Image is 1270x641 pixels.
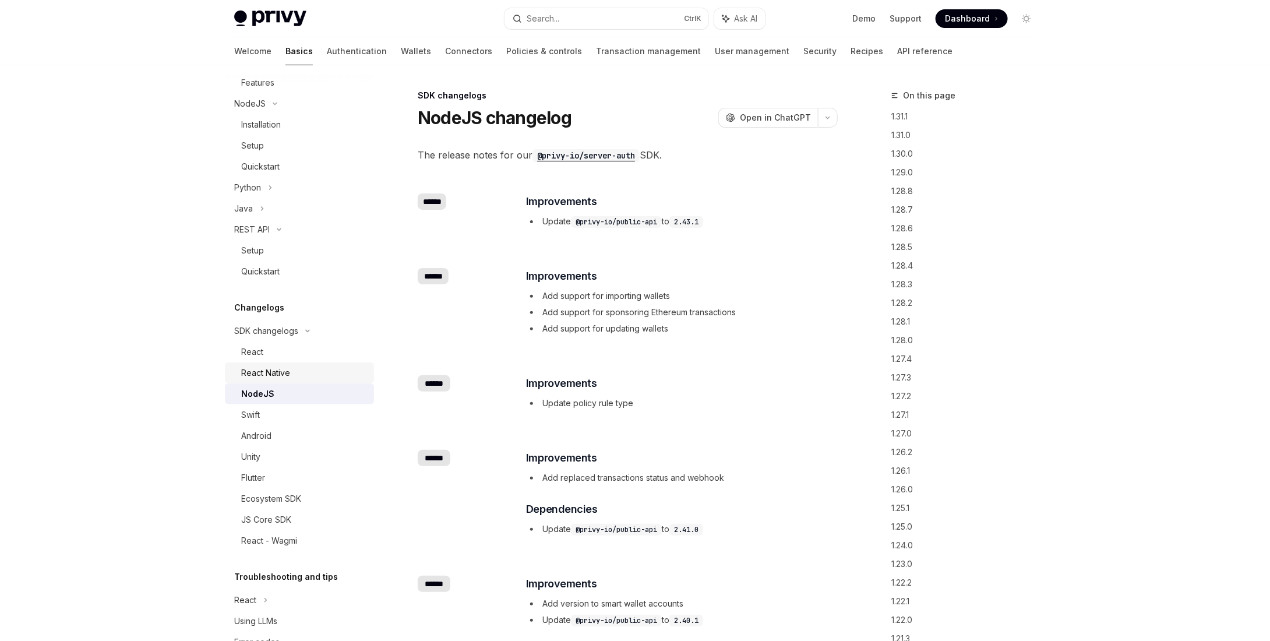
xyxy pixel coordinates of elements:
a: Using LLMs [225,611,374,632]
h1: NodeJS changelog [418,107,571,128]
a: 1.31.0 [891,126,1045,145]
a: 1.27.2 [891,387,1045,406]
code: 2.43.1 [669,216,703,228]
a: 1.28.6 [891,219,1045,238]
a: 1.28.8 [891,182,1045,200]
div: NodeJS [241,387,274,401]
code: 2.41.0 [669,524,703,536]
a: Policies & controls [506,37,582,65]
a: Dashboard [936,9,1008,28]
a: Ecosystem SDK [225,488,374,509]
a: React - Wagmi [225,530,374,551]
a: Quickstart [225,156,374,177]
a: @privy-io/server-auth [532,149,640,161]
a: 1.27.4 [891,350,1045,368]
li: Add replaced transactions status and webhook [526,471,837,485]
a: 1.28.4 [891,256,1045,275]
a: 1.22.2 [891,573,1045,592]
a: 1.28.3 [891,275,1045,294]
span: Dependencies [526,501,598,517]
a: 1.28.7 [891,200,1045,219]
a: Recipes [851,37,883,65]
span: Improvements [526,193,597,210]
div: Setup [241,139,264,153]
a: 1.28.2 [891,294,1045,312]
li: Add support for sponsoring Ethereum transactions [526,305,837,319]
div: Search... [527,12,559,26]
a: Authentication [327,37,387,65]
div: Python [234,181,261,195]
li: Add support for updating wallets [526,322,837,336]
span: Improvements [526,576,597,592]
a: Transaction management [596,37,701,65]
li: Add version to smart wallet accounts [526,597,837,611]
a: Unity [225,446,374,467]
a: 1.25.0 [891,517,1045,536]
span: On this page [903,89,955,103]
a: React [225,341,374,362]
a: User management [715,37,789,65]
span: Ask AI [734,13,757,24]
li: Update to [526,522,837,536]
button: Toggle dark mode [1017,9,1036,28]
div: Android [241,429,271,443]
div: SDK changelogs [418,90,838,101]
div: Unity [241,450,260,464]
a: Quickstart [225,261,374,282]
span: Dashboard [945,13,990,24]
div: Flutter [241,471,265,485]
a: Basics [285,37,313,65]
div: Setup [241,244,264,258]
a: Wallets [401,37,431,65]
code: @privy-io/public-api [571,524,662,536]
div: Ecosystem SDK [241,492,301,506]
a: 1.24.0 [891,536,1045,555]
span: The release notes for our SDK. [418,147,838,163]
a: Welcome [234,37,271,65]
code: @privy-io/public-api [571,615,662,626]
a: 1.26.0 [891,480,1045,499]
div: Installation [241,118,281,132]
a: JS Core SDK [225,509,374,530]
img: light logo [234,10,306,27]
a: 1.29.0 [891,163,1045,182]
div: JS Core SDK [241,513,291,527]
code: 2.40.1 [669,615,703,626]
div: Quickstart [241,265,280,279]
li: Update policy rule type [526,396,837,410]
a: Support [890,13,922,24]
span: Improvements [526,450,597,466]
a: 1.26.1 [891,462,1045,480]
div: NodeJS [234,97,266,111]
span: Improvements [526,375,597,392]
a: 1.27.3 [891,368,1045,387]
a: 1.27.0 [891,424,1045,443]
div: Quickstart [241,160,280,174]
div: Using LLMs [234,614,277,628]
li: Add support for importing wallets [526,289,837,303]
div: SDK changelogs [234,324,298,338]
div: React [241,345,263,359]
div: Java [234,202,253,216]
a: 1.28.1 [891,312,1045,331]
h5: Changelogs [234,301,284,315]
span: Open in ChatGPT [740,112,811,124]
a: React Native [225,362,374,383]
a: 1.28.5 [891,238,1045,256]
a: 1.30.0 [891,145,1045,163]
a: 1.22.0 [891,611,1045,629]
li: Update to [526,214,837,228]
a: Demo [852,13,876,24]
div: Swift [241,408,260,422]
button: Ask AI [714,8,765,29]
li: Update to [526,613,837,627]
span: Ctrl K [684,14,701,23]
div: React [234,593,256,607]
h5: Troubleshooting and tips [234,570,338,584]
div: React Native [241,366,290,380]
a: Setup [225,135,374,156]
div: REST API [234,223,270,237]
a: Setup [225,240,374,261]
a: 1.27.1 [891,406,1045,424]
button: Open in ChatGPT [718,108,818,128]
